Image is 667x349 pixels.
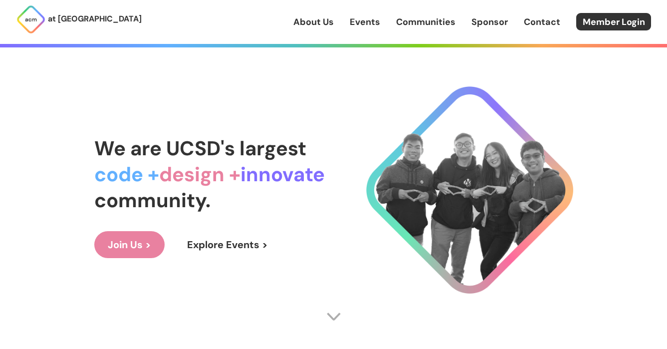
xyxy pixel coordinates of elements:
[524,15,560,28] a: Contact
[396,15,455,28] a: Communities
[94,161,159,187] span: code +
[16,4,46,34] img: ACM Logo
[94,231,165,258] a: Join Us >
[94,135,306,161] span: We are UCSD's largest
[471,15,508,28] a: Sponsor
[94,187,211,213] span: community.
[293,15,334,28] a: About Us
[159,161,240,187] span: design +
[16,4,142,34] a: at [GEOGRAPHIC_DATA]
[350,15,380,28] a: Events
[240,161,325,187] span: innovate
[576,13,651,30] a: Member Login
[326,309,341,324] img: Scroll Arrow
[174,231,281,258] a: Explore Events >
[366,86,573,294] img: Cool Logo
[48,12,142,25] p: at [GEOGRAPHIC_DATA]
